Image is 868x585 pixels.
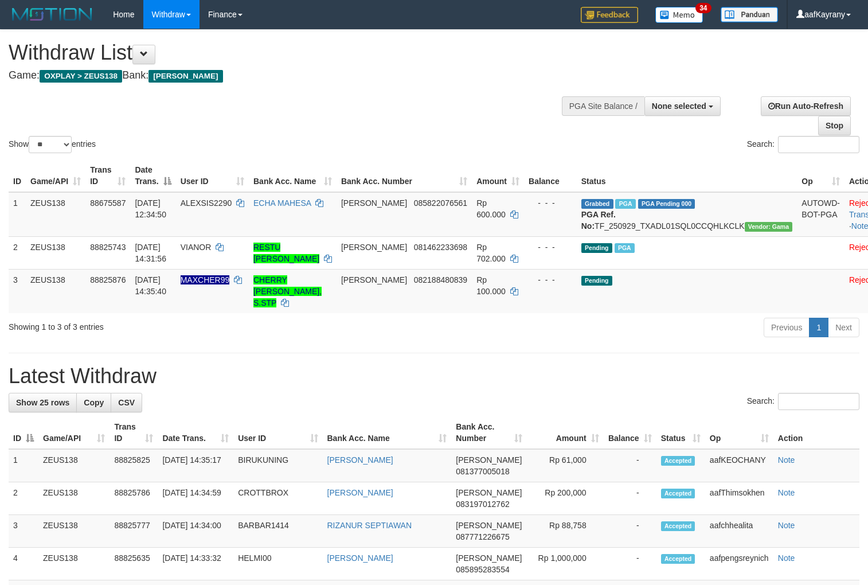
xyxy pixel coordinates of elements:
h4: Game: Bank: [9,70,567,81]
th: Amount: activate to sort column ascending [527,416,604,449]
td: - [604,548,656,580]
span: ALEXSIS2290 [181,198,232,208]
button: None selected [644,96,721,116]
span: 88675587 [90,198,126,208]
select: Showentries [29,136,72,153]
th: Bank Acc. Name: activate to sort column ascending [249,159,337,192]
th: Game/API: activate to sort column ascending [26,159,85,192]
td: ZEUS138 [38,515,110,548]
th: ID [9,159,26,192]
span: Rp 600.000 [476,198,506,219]
span: [PERSON_NAME] [456,553,522,563]
td: aafpengsreynich [705,548,773,580]
span: [PERSON_NAME] [341,275,407,284]
img: panduan.png [721,7,778,22]
span: None selected [652,102,706,111]
a: [PERSON_NAME] [327,553,393,563]
td: aafchhealita [705,515,773,548]
a: Next [828,318,859,337]
td: ZEUS138 [26,269,85,313]
th: Status [577,159,797,192]
td: ZEUS138 [38,449,110,482]
a: Show 25 rows [9,393,77,412]
a: CSV [111,393,142,412]
span: Nama rekening ada tanda titik/strip, harap diedit [181,275,230,284]
span: Rp 100.000 [476,275,506,296]
th: Trans ID: activate to sort column ascending [85,159,130,192]
th: Status: activate to sort column ascending [656,416,705,449]
a: Note [778,488,795,497]
span: 34 [695,3,711,13]
th: User ID: activate to sort column ascending [176,159,249,192]
b: PGA Ref. No: [581,210,616,231]
th: ID: activate to sort column descending [9,416,38,449]
th: Game/API: activate to sort column ascending [38,416,110,449]
a: [PERSON_NAME] [327,488,393,497]
img: Button%20Memo.svg [655,7,703,23]
td: [DATE] 14:34:59 [158,482,233,515]
th: Trans ID: activate to sort column ascending [110,416,158,449]
span: Accepted [661,521,695,531]
td: [DATE] 14:33:32 [158,548,233,580]
span: Copy 081377005018 to clipboard [456,467,509,476]
div: - - - [529,197,572,209]
span: Accepted [661,554,695,564]
span: [DATE] 14:31:56 [135,243,166,263]
span: Rp 702.000 [476,243,506,263]
span: Accepted [661,456,695,466]
th: Bank Acc. Number: activate to sort column ascending [337,159,472,192]
a: [PERSON_NAME] [327,455,393,465]
span: Grabbed [581,199,613,209]
span: [PERSON_NAME] [341,198,407,208]
td: [DATE] 14:35:17 [158,449,233,482]
div: PGA Site Balance / [562,96,644,116]
label: Search: [747,393,859,410]
span: Copy 083197012762 to clipboard [456,500,509,509]
td: - [604,515,656,548]
span: [PERSON_NAME] [456,455,522,465]
th: Balance: activate to sort column ascending [604,416,656,449]
div: - - - [529,241,572,253]
span: 88825743 [90,243,126,252]
span: Vendor URL: https://trx31.1velocity.biz [745,222,793,232]
td: BIRUKUNING [233,449,322,482]
th: User ID: activate to sort column ascending [233,416,322,449]
td: 88825777 [110,515,158,548]
td: Rp 61,000 [527,449,604,482]
th: Bank Acc. Name: activate to sort column ascending [323,416,452,449]
img: Feedback.jpg [581,7,638,23]
span: [PERSON_NAME] [456,488,522,497]
span: [PERSON_NAME] [148,70,222,83]
a: Stop [818,116,851,135]
a: RIZANUR SEPTIAWAN [327,521,412,530]
td: - [604,449,656,482]
input: Search: [778,393,859,410]
h1: Withdraw List [9,41,567,64]
div: Showing 1 to 3 of 3 entries [9,317,353,333]
span: PGA Pending [638,199,695,209]
span: Pending [581,276,612,286]
span: VIANOR [181,243,212,252]
th: Op: activate to sort column ascending [797,159,844,192]
td: 88825825 [110,449,158,482]
td: 4 [9,548,38,580]
td: ZEUS138 [26,236,85,269]
a: Run Auto-Refresh [761,96,851,116]
span: Copy 081462233698 to clipboard [414,243,467,252]
label: Show entries [9,136,96,153]
img: MOTION_logo.png [9,6,96,23]
label: Search: [747,136,859,153]
td: TF_250929_TXADL01SQL0CCQHLKCLK [577,192,797,237]
td: CROTTBROX [233,482,322,515]
td: ZEUS138 [26,192,85,237]
span: Copy 082188480839 to clipboard [414,275,467,284]
span: Marked by aafpengsreynich [615,199,635,209]
td: Rp 200,000 [527,482,604,515]
td: Rp 1,000,000 [527,548,604,580]
td: AUTOWD-BOT-PGA [797,192,844,237]
td: BARBAR1414 [233,515,322,548]
th: Bank Acc. Number: activate to sort column ascending [451,416,527,449]
span: [PERSON_NAME] [456,521,522,530]
th: Balance [524,159,577,192]
a: Note [778,455,795,465]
